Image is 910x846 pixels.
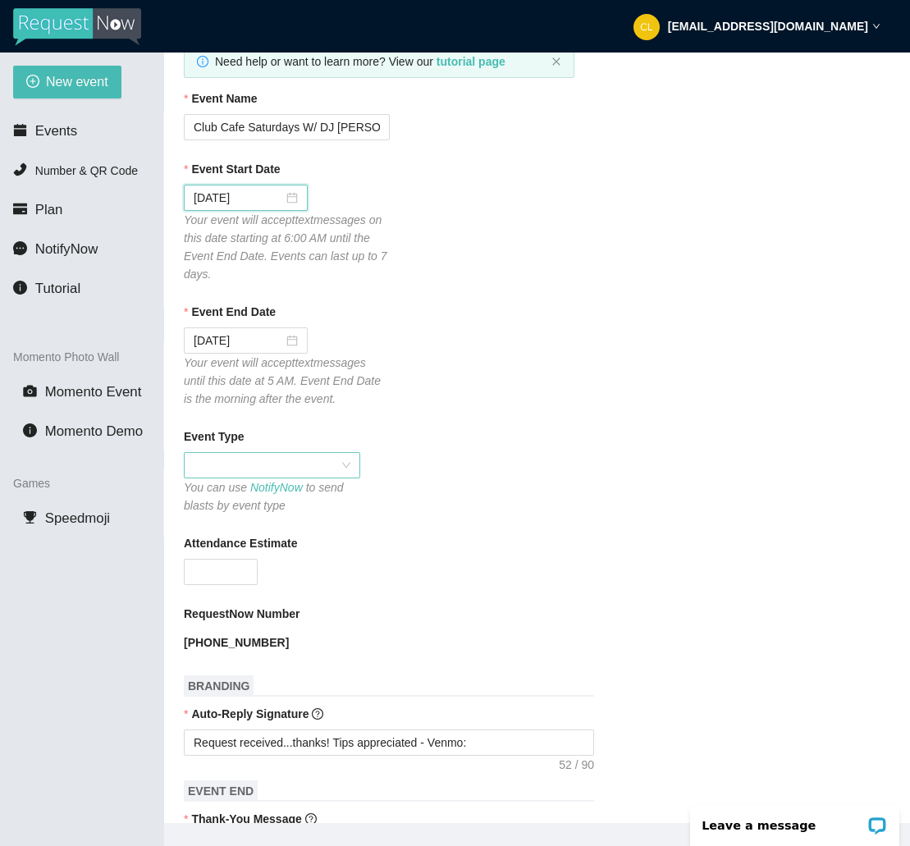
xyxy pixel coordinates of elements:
[668,20,868,33] strong: [EMAIL_ADDRESS][DOMAIN_NAME]
[215,55,505,68] span: Need help or want to learn more? View our
[197,56,208,67] span: info-circle
[872,22,880,30] span: down
[184,213,386,281] i: Your event will accept text messages on this date starting at 6:00 AM until the Event End Date. E...
[250,481,303,494] a: NotifyNow
[184,428,245,446] b: Event Type
[35,164,138,177] span: Number & QR Code
[184,478,360,514] div: You can use to send blasts by event type
[191,160,280,178] b: Event Start Date
[191,812,301,825] b: Thank-You Message
[194,189,283,207] input: 08/23/2025
[312,708,323,720] span: question-circle
[679,794,910,846] iframe: LiveChat chat widget
[13,241,27,255] span: message
[184,114,390,140] input: Janet's and Mark's Wedding
[184,675,254,697] span: BRANDING
[13,123,27,137] span: calendar
[191,303,276,321] b: Event End Date
[23,510,37,524] span: trophy
[551,57,561,67] button: close
[13,202,27,216] span: credit-card
[45,510,110,526] span: Speedmoji
[45,384,142,400] span: Momento Event
[23,384,37,398] span: camera
[46,71,108,92] span: New event
[184,729,594,756] textarea: Request received...thanks! Tips appreciated - Venmo:
[13,66,121,98] button: plus-circleNew event
[13,281,27,295] span: info-circle
[191,707,309,720] b: Auto-Reply Signature
[35,281,80,296] span: Tutorial
[305,813,317,825] span: question-circle
[184,780,258,802] span: EVENT END
[633,14,660,40] img: 71fd231b459e46701a55cef29275c810
[13,162,27,176] span: phone
[191,89,257,107] b: Event Name
[184,534,297,552] b: Attendance Estimate
[26,75,39,90] span: plus-circle
[35,202,63,217] span: Plan
[45,423,143,439] span: Momento Demo
[184,636,289,649] b: [PHONE_NUMBER]
[184,356,381,405] i: Your event will accept text messages until this date at 5 AM. Event End Date is the morning after...
[437,55,505,68] a: tutorial page
[194,332,283,350] input: 08/24/2025
[13,8,141,46] img: RequestNow
[184,605,300,623] b: RequestNow Number
[35,241,98,257] span: NotifyNow
[551,57,561,66] span: close
[23,423,37,437] span: info-circle
[35,123,77,139] span: Events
